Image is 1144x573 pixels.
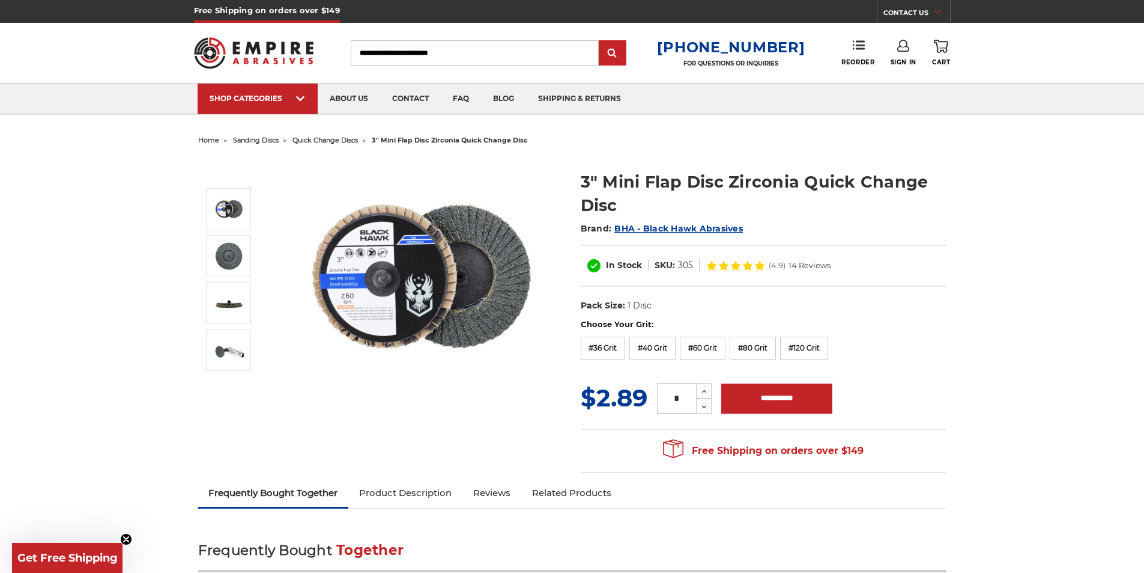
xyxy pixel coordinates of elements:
[841,58,874,66] span: Reorder
[932,58,950,66] span: Cart
[380,84,441,114] a: contact
[628,299,652,312] dd: 1 Disc
[891,58,916,66] span: Sign In
[12,543,123,573] div: Get Free ShippingClose teaser
[788,262,831,269] span: 14 Reviews
[663,439,864,463] span: Free Shipping on orders over $149
[481,84,526,114] a: blog
[441,84,481,114] a: faq
[198,480,349,506] a: Frequently Bought Together
[233,136,279,144] a: sanding discs
[769,262,785,269] span: (4.9)
[120,533,132,545] button: Close teaser
[301,158,541,398] img: BHA 3" Quick Change 60 Grit Flap Disc for Fine Grinding and Finishing
[462,480,521,506] a: Reviews
[657,38,805,56] a: [PHONE_NUMBER]
[606,260,642,271] span: In Stock
[214,241,244,271] img: High-Performance 3-Inch Zirconia Flap Disc, 60 Grit, Quick Mount Design
[526,84,633,114] a: shipping & returns
[214,288,244,318] img: Side View of BHA 3-Inch Quick Change Flap Disc with Male Roloc Connector for Die Grinders
[198,542,332,559] span: Frequently Bought
[581,319,946,331] label: Choose Your Grit:
[372,136,528,144] span: 3" mini flap disc zirconia quick change disc
[521,480,622,506] a: Related Products
[198,136,219,144] a: home
[883,6,950,23] a: CONTACT US
[655,259,675,272] dt: SKU:
[17,551,118,565] span: Get Free Shipping
[210,94,306,103] div: SHOP CATEGORIES
[581,170,946,217] h1: 3" Mini Flap Disc Zirconia Quick Change Disc
[601,41,625,66] input: Submit
[318,84,380,114] a: about us
[348,480,462,506] a: Product Description
[336,542,404,559] span: Together
[214,335,244,365] img: Professional Die Grinder Setup with 3-inch Zirconia Flapper Disc for Metal Fabrication
[614,223,743,234] a: BHA - Black Hawk Abrasives
[581,383,647,412] span: $2.89
[932,40,950,66] a: Cart
[678,259,693,272] dd: 305
[214,194,244,224] img: BHA 3" Quick Change 60 Grit Flap Disc for Fine Grinding and Finishing
[581,299,625,312] dt: Pack Size:
[194,29,314,76] img: Empire Abrasives
[841,40,874,66] a: Reorder
[581,223,612,234] span: Brand:
[292,136,358,144] a: quick change discs
[657,60,805,67] p: FOR QUESTIONS OR INQUIRIES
